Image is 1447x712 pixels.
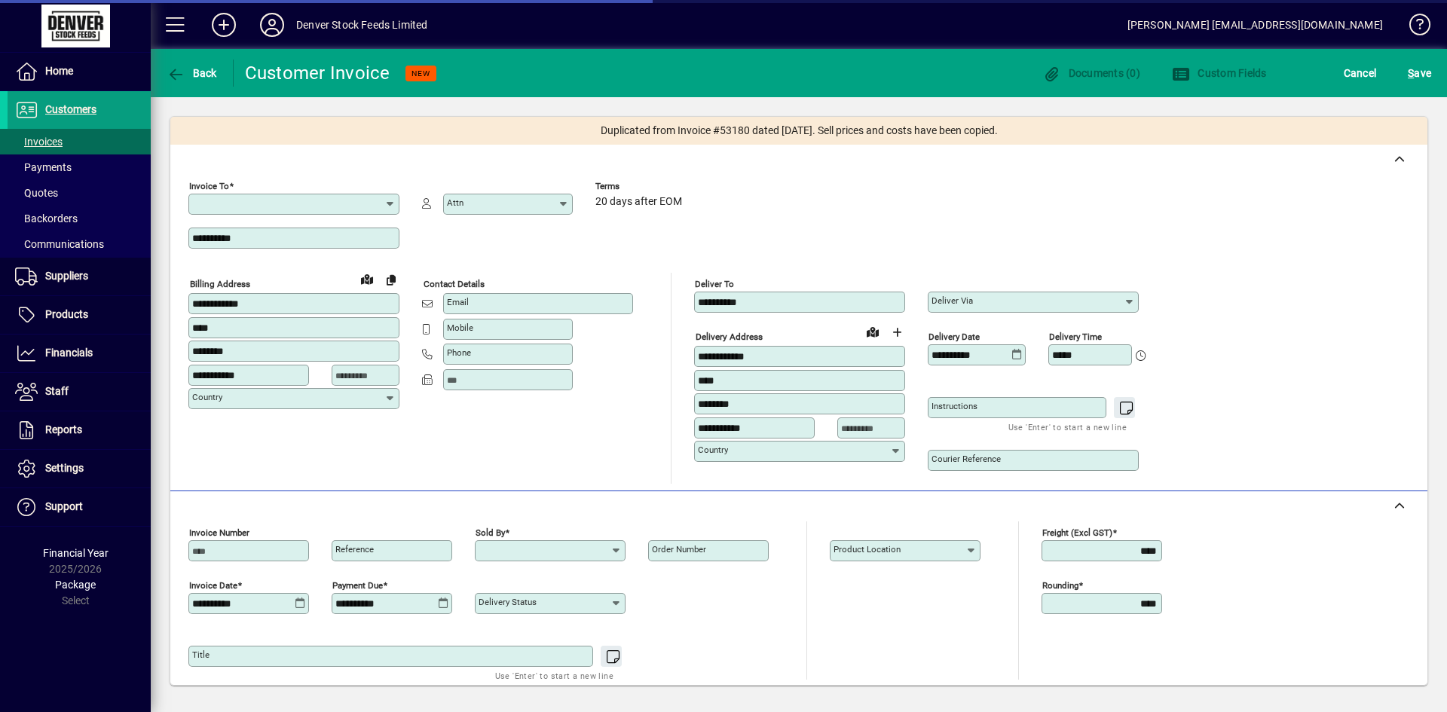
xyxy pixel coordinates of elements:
mat-label: Delivery status [479,597,537,607]
mat-label: Email [447,297,469,307]
span: 20 days after EOM [595,196,682,208]
mat-label: Delivery time [1049,332,1102,342]
span: Terms [595,182,686,191]
span: Duplicated from Invoice #53180 dated [DATE]. Sell prices and costs have been copied. [601,123,998,139]
mat-hint: Use 'Enter' to start a new line [495,667,613,684]
span: Back [167,67,217,79]
a: Reports [8,411,151,449]
a: Knowledge Base [1398,3,1428,52]
span: Backorders [15,212,78,225]
span: ave [1408,61,1431,85]
button: Add [200,11,248,38]
mat-hint: Use 'Enter' to start a new line [1008,418,1127,435]
div: Customer Invoice [245,61,390,85]
button: Back [163,60,221,87]
a: View on map [355,267,379,291]
a: Payments [8,154,151,180]
span: Invoices [15,136,63,148]
a: Backorders [8,206,151,231]
span: Support [45,500,83,512]
mat-label: Attn [447,197,463,208]
span: Home [45,65,73,77]
span: Customers [45,103,96,115]
a: Financials [8,335,151,372]
span: Financial Year [43,547,109,559]
mat-label: Delivery date [928,332,980,342]
span: Payments [15,161,72,173]
span: Quotes [15,187,58,199]
a: Quotes [8,180,151,206]
mat-label: Mobile [447,322,473,333]
mat-label: Order number [652,544,706,555]
mat-label: Deliver To [695,279,734,289]
span: Custom Fields [1172,67,1267,79]
a: Staff [8,373,151,411]
a: Suppliers [8,258,151,295]
mat-label: Product location [834,544,901,555]
span: Reports [45,423,82,435]
span: Financials [45,347,93,359]
span: Communications [15,238,104,250]
mat-label: Country [698,445,728,455]
div: Denver Stock Feeds Limited [296,13,428,37]
mat-label: Courier Reference [932,454,1001,464]
a: Invoices [8,129,151,154]
mat-label: Country [192,392,222,402]
span: Documents (0) [1042,67,1140,79]
button: Custom Fields [1168,60,1271,87]
span: Suppliers [45,270,88,282]
a: Home [8,53,151,90]
button: Cancel [1340,60,1381,87]
a: Settings [8,450,151,487]
mat-label: Reference [335,544,374,555]
mat-label: Freight (excl GST) [1042,527,1112,538]
mat-label: Deliver via [932,295,973,306]
span: Settings [45,462,84,474]
a: Products [8,296,151,334]
a: View on map [861,319,885,344]
mat-label: Invoice date [189,580,237,591]
mat-label: Phone [447,347,471,358]
span: Cancel [1344,61,1377,85]
mat-label: Invoice number [189,527,249,538]
mat-label: Invoice To [189,181,229,191]
mat-label: Sold by [476,527,505,538]
mat-label: Payment due [332,580,383,591]
span: Package [55,579,96,591]
button: Documents (0) [1039,60,1144,87]
mat-label: Instructions [932,401,977,411]
mat-label: Title [192,649,210,660]
mat-label: Rounding [1042,580,1078,591]
div: [PERSON_NAME] [EMAIL_ADDRESS][DOMAIN_NAME] [1127,13,1383,37]
span: Staff [45,385,69,397]
span: NEW [411,69,430,78]
span: S [1408,67,1414,79]
span: Products [45,308,88,320]
button: Profile [248,11,296,38]
a: Communications [8,231,151,257]
button: Save [1404,60,1435,87]
a: Support [8,488,151,526]
button: Choose address [885,320,909,344]
app-page-header-button: Back [151,60,234,87]
button: Copy to Delivery address [379,267,403,292]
